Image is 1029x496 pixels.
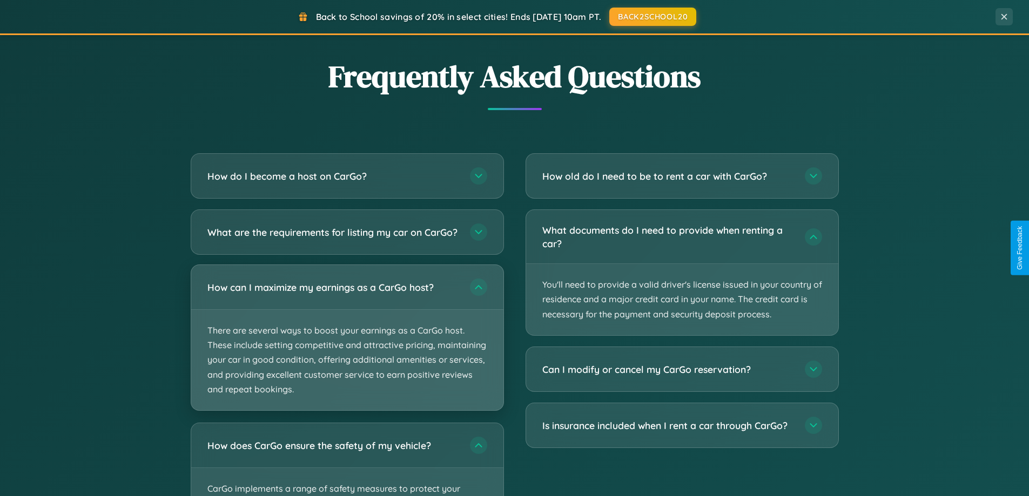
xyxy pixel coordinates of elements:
[191,310,503,410] p: There are several ways to boost your earnings as a CarGo host. These include setting competitive ...
[526,264,838,335] p: You'll need to provide a valid driver's license issued in your country of residence and a major c...
[542,363,794,376] h3: Can I modify or cancel my CarGo reservation?
[207,169,459,183] h3: How do I become a host on CarGo?
[207,281,459,294] h3: How can I maximize my earnings as a CarGo host?
[207,439,459,452] h3: How does CarGo ensure the safety of my vehicle?
[542,169,794,183] h3: How old do I need to be to rent a car with CarGo?
[542,419,794,432] h3: Is insurance included when I rent a car through CarGo?
[207,226,459,239] h3: What are the requirements for listing my car on CarGo?
[542,223,794,250] h3: What documents do I need to provide when renting a car?
[316,11,601,22] span: Back to School savings of 20% in select cities! Ends [DATE] 10am PT.
[609,8,696,26] button: BACK2SCHOOL20
[1016,226,1024,270] div: Give Feedback
[191,56,839,97] h2: Frequently Asked Questions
